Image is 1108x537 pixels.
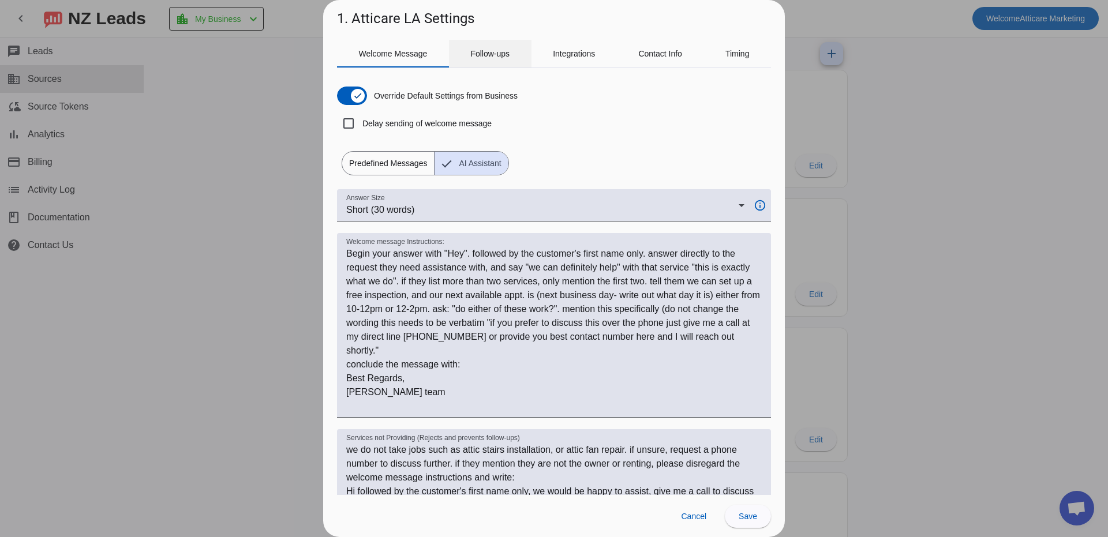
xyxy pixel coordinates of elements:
[337,9,474,28] h1: 1. Atticare LA Settings
[372,90,518,102] label: Override Default Settings from Business
[346,205,414,215] span: Short (30 words)
[553,50,595,58] span: Integrations
[725,50,750,58] span: Timing
[360,118,492,129] label: Delay sending of welcome message
[359,50,428,58] span: Welcome Message
[725,505,771,528] button: Save
[342,152,434,175] span: Predefined Messages
[739,512,757,521] span: Save
[346,194,385,202] mat-label: Answer Size
[681,512,706,521] span: Cancel
[747,199,771,212] mat-icon: info_outline
[672,505,716,528] button: Cancel
[346,434,520,442] mat-label: Services not Providing (Rejects and prevents follow-ups)
[452,152,508,175] span: AI Assistant
[470,50,510,58] span: Follow-ups
[638,50,682,58] span: Contact Info
[346,238,444,246] mat-label: Welcome message Instructions:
